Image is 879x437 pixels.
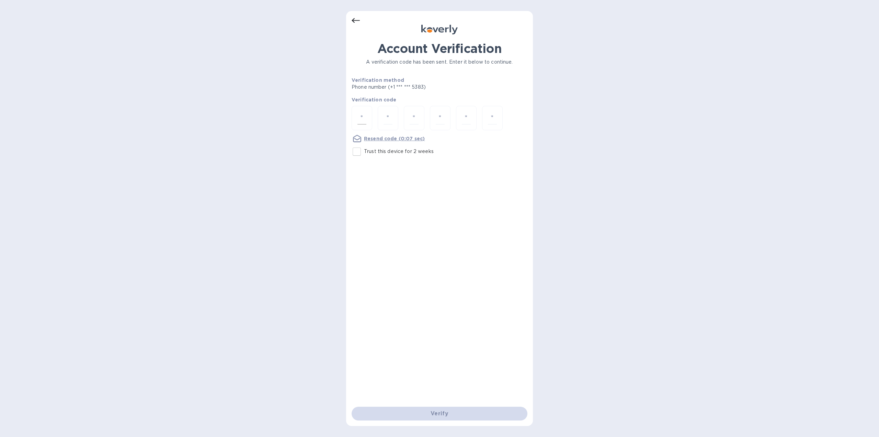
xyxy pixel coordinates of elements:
p: Trust this device for 2 weeks [364,148,434,155]
h1: Account Verification [352,41,527,56]
b: Verification method [352,77,404,83]
p: Phone number (+1 *** *** 5383) [352,84,478,91]
p: Verification code [352,96,527,103]
p: A verification code has been sent. Enter it below to continue. [352,58,527,66]
u: Resend code (0:07 sec) [364,136,425,141]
